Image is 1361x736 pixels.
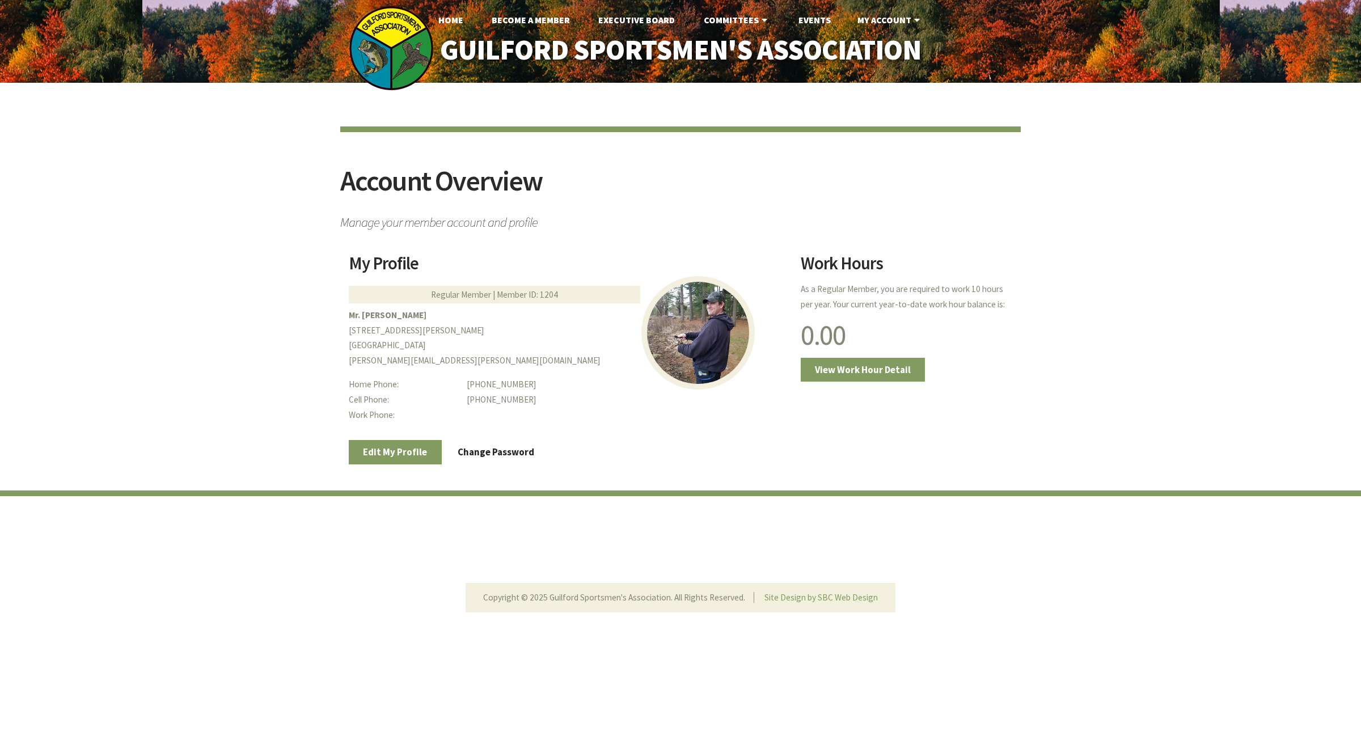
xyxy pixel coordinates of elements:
[848,9,932,31] a: My Account
[349,308,787,369] p: [STREET_ADDRESS][PERSON_NAME] [GEOGRAPHIC_DATA] [PERSON_NAME][EMAIL_ADDRESS][PERSON_NAME][DOMAIN_...
[801,255,1012,281] h2: Work Hours
[589,9,684,31] a: Executive Board
[467,377,786,392] dd: [PHONE_NUMBER]
[349,440,442,464] a: Edit My Profile
[801,321,1012,349] h1: 0.00
[483,9,579,31] a: Become A Member
[801,282,1012,312] p: As a Regular Member, you are required to work 10 hours per year. Your current year-to-date work h...
[429,9,472,31] a: Home
[349,377,458,392] dt: Home Phone
[340,167,1021,209] h2: Account Overview
[789,9,840,31] a: Events
[443,440,549,464] a: Change Password
[416,26,945,74] a: Guilford Sportsmen's Association
[483,592,754,603] li: Copyright © 2025 Guilford Sportsmen's Association. All Rights Reserved.
[349,255,787,281] h2: My Profile
[801,358,925,382] a: View Work Hour Detail
[349,392,458,408] dt: Cell Phone
[340,209,1021,229] span: Manage your member account and profile
[764,592,878,603] a: Site Design by SBC Web Design
[349,6,434,91] img: logo_sm.png
[695,9,779,31] a: Committees
[349,408,458,423] dt: Work Phone
[349,310,426,320] b: Mr. [PERSON_NAME]
[467,392,786,408] dd: [PHONE_NUMBER]
[349,286,640,303] div: Regular Member | Member ID: 1204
